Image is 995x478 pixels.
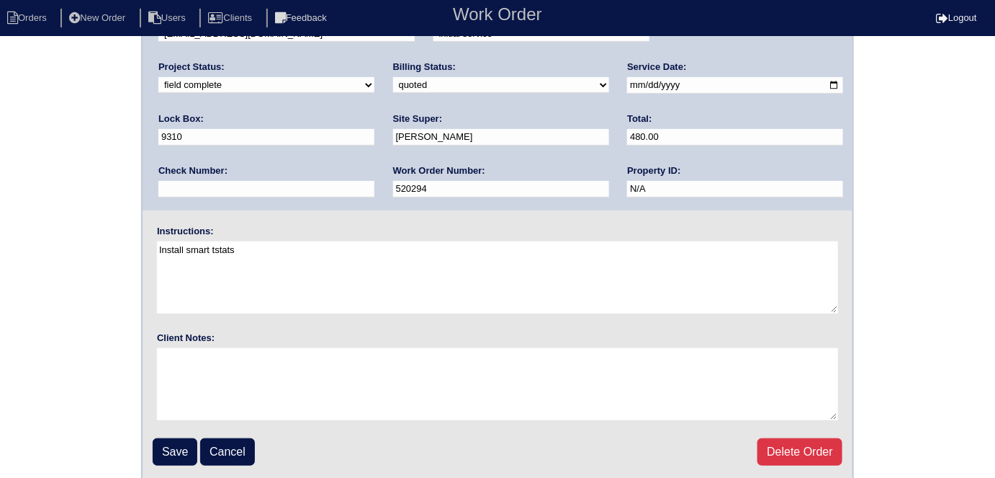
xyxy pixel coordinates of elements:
label: Lock Box: [158,112,204,125]
label: Client Notes: [157,332,215,345]
label: Project Status: [158,61,225,74]
label: Work Order Number: [393,164,485,177]
label: Service Date: [627,61,686,74]
a: Cancel [200,438,255,466]
label: Check Number: [158,164,228,177]
a: Delete Order [757,438,842,466]
label: Total: [627,112,652,125]
label: Billing Status: [393,61,456,74]
li: Feedback [266,9,338,28]
li: Users [140,9,197,28]
a: Users [140,12,197,23]
li: Clients [199,9,264,28]
a: Clients [199,12,264,23]
li: New Order [60,9,137,28]
label: Instructions: [157,225,214,238]
label: Site Super: [393,112,443,125]
label: Property ID: [627,164,680,177]
a: New Order [60,12,137,23]
a: Logout [936,12,977,23]
input: Save [153,438,197,466]
textarea: Install smart tstats [157,242,838,314]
